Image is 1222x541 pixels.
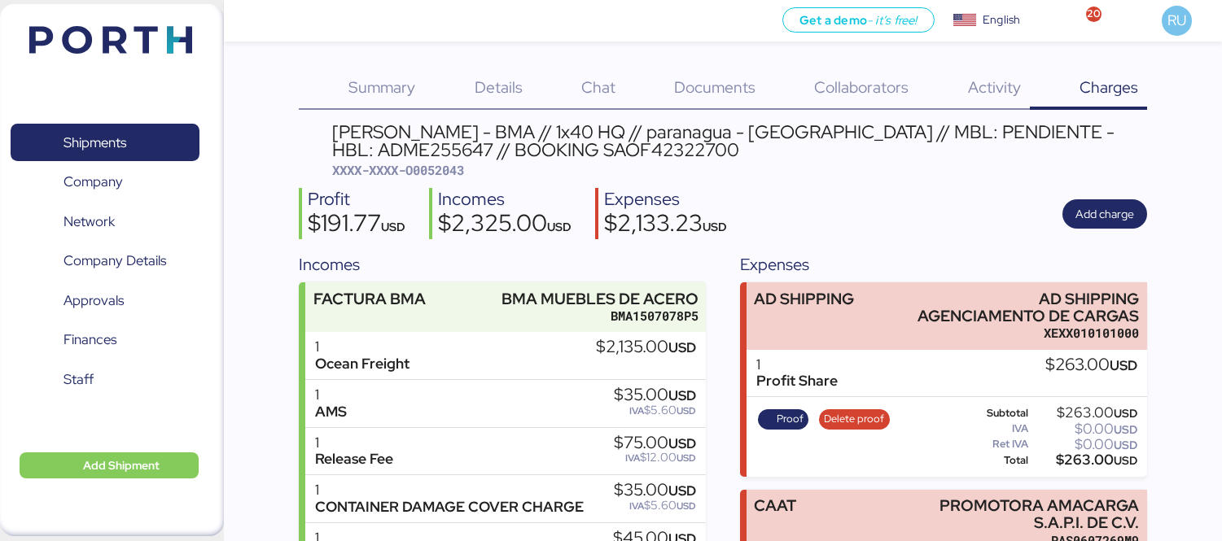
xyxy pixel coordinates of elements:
div: English [983,11,1020,28]
a: Company [11,164,199,201]
button: Menu [234,7,261,35]
div: Total [961,455,1028,466]
a: Staff [11,360,199,398]
div: BMA MUEBLES DE ACERO [502,290,699,308]
span: USD [677,500,696,513]
span: USD [668,386,696,404]
div: 1 [315,482,584,499]
span: Company [64,170,123,194]
div: 1 [315,338,410,356]
div: CAAT [754,497,796,514]
span: Network [64,210,115,233]
span: Documents [674,76,756,98]
span: Delete proof [824,410,884,428]
span: Summary [348,76,415,98]
div: Incomes [438,188,572,212]
div: $12.00 [614,452,696,464]
button: Delete proof [819,409,890,430]
span: Shipments [64,131,126,155]
div: AD SHIPPING [754,290,854,308]
span: Activity [968,76,1021,98]
button: Add charge [1062,199,1147,229]
div: $263.00 [1031,454,1138,466]
div: AD SHIPPING AGENCIAMENTO DE CARGAS [909,290,1140,325]
span: USD [668,482,696,500]
span: XXXX-XXXX-O0052043 [332,162,464,178]
div: $263.00 [1031,407,1138,419]
span: USD [1110,356,1137,374]
div: PROMOTORA AMACARGA S.A.P.I. DE C.V. [909,497,1140,531]
span: Charges [1080,76,1138,98]
span: USD [668,338,696,356]
div: $0.00 [1031,423,1138,435]
div: 1 [315,386,347,404]
span: Approvals [64,289,124,312]
div: $263.00 [1045,356,1137,374]
div: $35.00 [614,482,696,500]
span: Company Details [64,249,166,273]
span: Staff [64,368,94,391]
span: USD [703,219,727,234]
span: Details [475,76,523,98]
span: USD [668,434,696,452]
span: USD [381,219,405,234]
button: Proof [758,409,808,430]
span: IVA [625,452,640,465]
div: $2,133.23 [604,212,727,239]
div: Incomes [299,252,706,277]
div: Expenses [740,252,1147,277]
span: USD [677,404,696,417]
div: [PERSON_NAME] - BMA // 1x40 HQ // paranagua - [GEOGRAPHIC_DATA] // MBL: PENDIENTE - HBL: ADME2556... [332,123,1147,159]
span: USD [677,452,696,465]
a: Shipments [11,124,199,161]
div: $75.00 [614,434,696,452]
div: CONTAINER DAMAGE COVER CHARGE [315,499,584,516]
span: Chat [581,76,615,98]
span: RU [1167,10,1186,31]
span: Add Shipment [83,456,160,475]
span: IVA [629,500,644,513]
div: FACTURA BMA [313,290,426,308]
div: Profit [308,188,405,212]
a: Approvals [11,281,199,319]
span: USD [547,219,572,234]
div: Ret IVA [961,438,1028,450]
div: Release Fee [315,451,393,468]
div: Profit Share [756,373,838,390]
span: Collaborators [814,76,909,98]
span: Finances [64,328,116,351]
span: Add charge [1075,204,1134,224]
div: AMS [315,404,347,421]
div: $0.00 [1031,438,1138,451]
button: Add Shipment [20,452,199,478]
a: Network [11,203,199,240]
div: $2,325.00 [438,212,572,239]
span: USD [1114,453,1137,468]
div: XEXX010101000 [909,325,1140,342]
div: Ocean Freight [315,356,410,373]
div: $2,135.00 [596,338,696,356]
span: IVA [629,404,644,417]
div: BMA1507078P5 [502,308,699,325]
span: USD [1114,406,1137,421]
div: Subtotal [961,408,1028,419]
div: $35.00 [614,386,696,404]
span: Proof [777,410,804,428]
div: Expenses [604,188,727,212]
a: Finances [11,321,199,359]
div: 1 [756,356,838,373]
span: USD [1114,438,1137,452]
div: IVA [961,423,1028,434]
div: $5.60 [614,404,696,417]
a: Company Details [11,242,199,280]
div: $5.60 [614,500,696,512]
div: 1 [315,434,393,452]
div: $191.77 [308,212,405,239]
span: USD [1114,422,1137,437]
